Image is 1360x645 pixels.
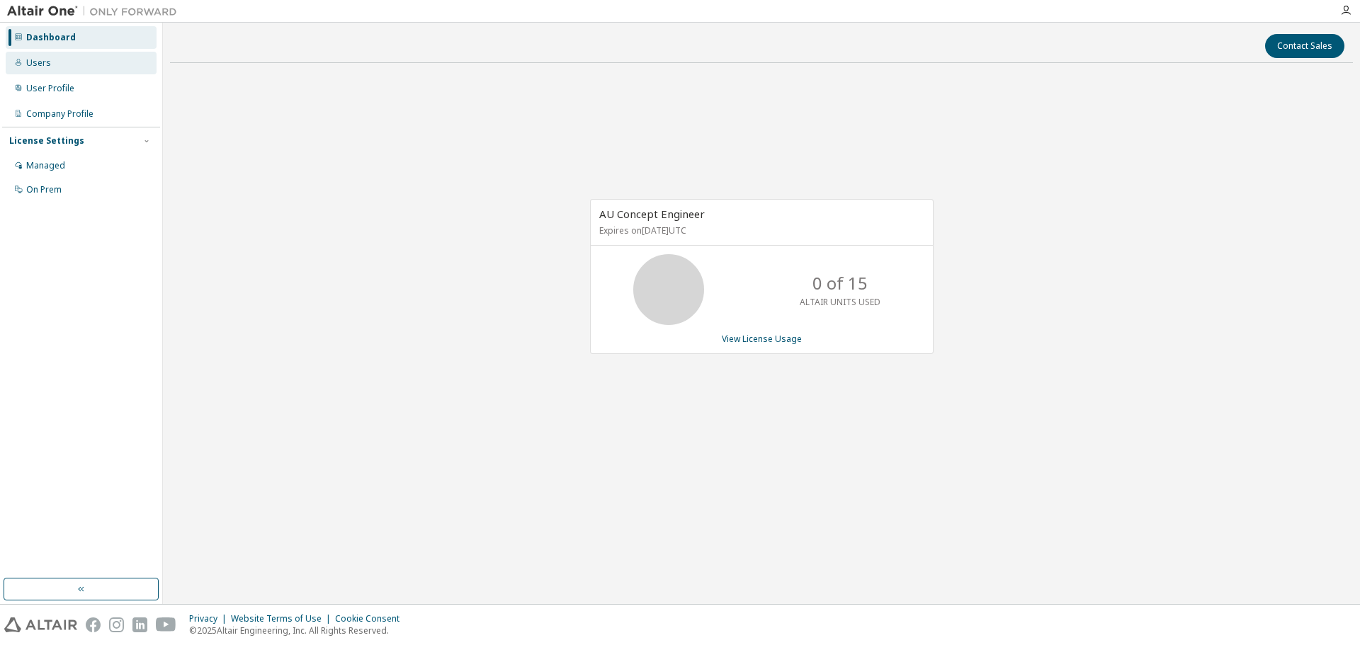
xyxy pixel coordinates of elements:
img: altair_logo.svg [4,617,77,632]
p: 0 of 15 [812,271,868,295]
p: © 2025 Altair Engineering, Inc. All Rights Reserved. [189,624,408,637]
div: Website Terms of Use [231,613,335,624]
div: Cookie Consent [335,613,408,624]
p: Expires on [DATE] UTC [599,224,921,236]
div: Managed [26,160,65,171]
button: Contact Sales [1265,34,1344,58]
p: ALTAIR UNITS USED [800,296,880,308]
img: linkedin.svg [132,617,147,632]
img: youtube.svg [156,617,176,632]
a: View License Usage [722,333,802,345]
img: Altair One [7,4,184,18]
div: License Settings [9,135,84,147]
img: facebook.svg [86,617,101,632]
div: Privacy [189,613,231,624]
img: instagram.svg [109,617,124,632]
div: User Profile [26,83,74,94]
div: Company Profile [26,108,93,120]
div: On Prem [26,184,62,195]
span: AU Concept Engineer [599,207,705,221]
div: Dashboard [26,32,76,43]
div: Users [26,57,51,69]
